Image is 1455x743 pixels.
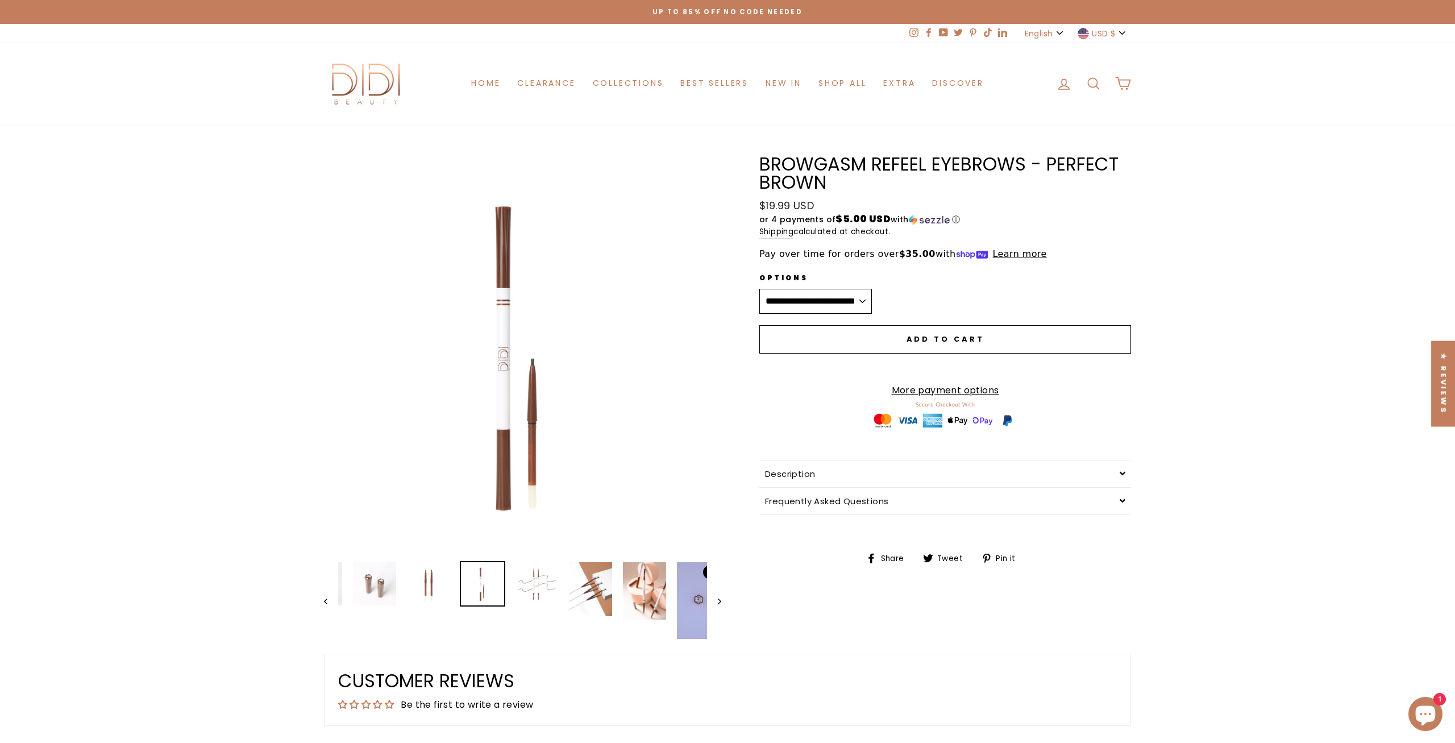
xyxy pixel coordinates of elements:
[759,226,1131,239] small: calculated at checkout.
[759,214,1131,226] div: or 4 payments of with
[509,73,584,94] a: Clearance
[463,73,992,94] ul: Primary
[652,7,803,16] span: Up to 85% off NO CODE NEEDED
[407,562,450,605] img: Browgasm Refeel Eyebrows - Perfect Brown
[936,553,971,565] span: Tweet
[338,698,394,711] div: Average rating is 0.00 stars
[515,562,558,605] img: Browgasm Refeel Eyebrows - Perfect Brown
[584,73,672,94] a: Collections
[1405,697,1446,734] inbox-online-store-chat: Shopify online store chat
[994,553,1024,565] span: Pin it
[879,553,913,565] span: Share
[677,562,720,639] img: Browgasm Refeel Eyebrows - Perfect Brown
[907,334,984,344] span: Add to cart
[810,73,875,94] a: Shop All
[463,73,509,94] a: Home
[759,325,1131,354] button: Add to cart
[569,562,612,616] img: Browgasm Refeel Eyebrows - Perfect Brown
[759,198,814,213] span: $19.99 USD
[765,468,815,480] span: Description
[324,60,409,107] img: Didi Beauty Co.
[1074,24,1131,43] button: USD $
[759,214,1131,226] div: or 4 payments of$5.00 USDwithSezzle Click to learn more about Sezzle
[1021,24,1069,43] button: English
[1092,27,1115,40] span: USD $
[461,562,504,605] img: Browgasm Refeel Eyebrows - Perfect Brown
[759,272,872,283] label: Options
[672,73,757,94] a: Best Sellers
[324,561,338,640] button: Previous
[707,561,721,640] button: Next
[759,383,1131,398] a: More payment options
[353,562,396,605] img: Browgasm Refeel Eyebrows - Perfect Brown
[765,495,888,507] span: Frequently Asked Questions
[759,155,1131,192] h1: Browgasm Refeel Eyebrows - Perfect Brown
[909,215,950,225] img: Sezzle
[757,73,810,94] a: New in
[338,668,1117,694] h2: Customer Reviews
[401,699,533,711] div: Be the first to write a review
[1025,27,1053,40] span: English
[623,562,666,620] img: Browgasm Refeel Eyebrows - Perfect Brown
[924,73,992,94] a: Discover
[759,226,793,239] a: Shipping
[1431,341,1455,426] div: Click to open Judge.me floating reviews tab
[875,73,924,94] a: Extra
[835,212,891,226] span: $5.00 USD
[759,397,1131,438] iframe: trust-badges-widget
